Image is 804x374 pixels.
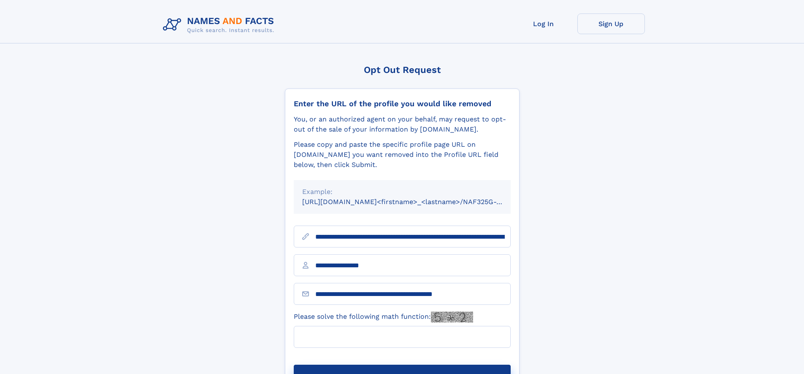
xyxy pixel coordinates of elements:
[577,13,645,34] a: Sign Up
[160,13,281,36] img: Logo Names and Facts
[294,99,511,108] div: Enter the URL of the profile you would like removed
[510,13,577,34] a: Log In
[285,65,520,75] div: Opt Out Request
[294,140,511,170] div: Please copy and paste the specific profile page URL on [DOMAIN_NAME] you want removed into the Pr...
[294,312,473,323] label: Please solve the following math function:
[302,198,527,206] small: [URL][DOMAIN_NAME]<firstname>_<lastname>/NAF325G-xxxxxxxx
[294,114,511,135] div: You, or an authorized agent on your behalf, may request to opt-out of the sale of your informatio...
[302,187,502,197] div: Example:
